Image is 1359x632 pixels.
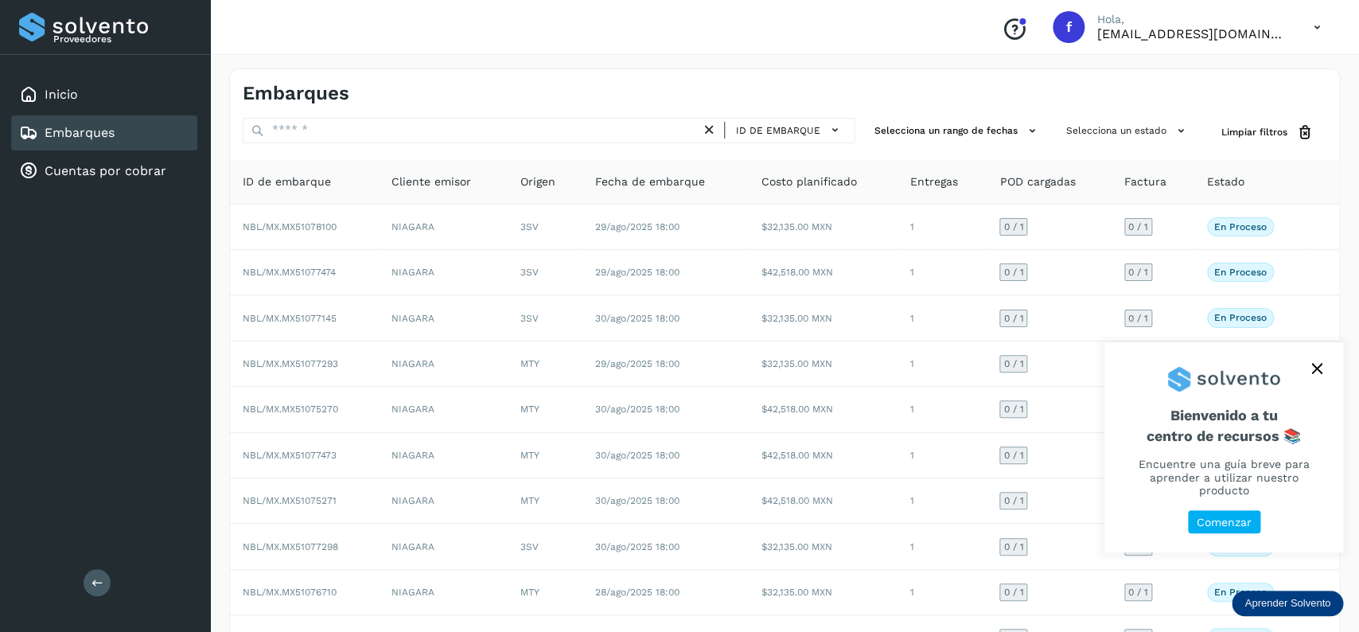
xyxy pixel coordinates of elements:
[1214,587,1267,598] p: En proceso
[897,570,987,615] td: 1
[1232,591,1343,616] div: Aprender Solvento
[1124,174,1166,190] span: Factura
[243,358,338,369] span: NBL/MX.MX51077293
[1207,174,1244,190] span: Estado
[1188,510,1260,533] button: Comenzar
[748,250,897,295] td: $42,518.00 MXN
[520,174,555,190] span: Origen
[243,82,349,105] h4: Embarques
[999,174,1075,190] span: POD cargadas
[391,174,471,190] span: Cliente emisor
[748,524,897,569] td: $32,135.00 MXN
[595,541,679,552] span: 30/ago/2025 18:00
[1128,314,1148,323] span: 0 / 1
[508,387,582,432] td: MTY
[868,118,1047,144] button: Selecciona un rango de fechas
[1123,427,1324,445] p: centro de recursos 📚
[1197,516,1252,529] p: Comenzar
[379,341,508,387] td: NIAGARA
[508,478,582,524] td: MTY
[379,295,508,341] td: NIAGARA
[1123,458,1324,497] p: Encuentre una guía breve para aprender a utilizar nuestro producto
[897,250,987,295] td: 1
[1214,221,1267,232] p: En proceso
[748,570,897,615] td: $32,135.00 MXN
[243,495,337,506] span: NBL/MX.MX51075271
[1221,125,1287,139] span: Limpiar filtros
[761,174,856,190] span: Costo planificado
[508,250,582,295] td: 3SV
[1244,597,1330,610] p: Aprender Solvento
[1003,267,1023,277] span: 0 / 1
[1003,404,1023,414] span: 0 / 1
[736,123,820,138] span: ID de embarque
[508,433,582,478] td: MTY
[379,524,508,569] td: NIAGARA
[1003,587,1023,597] span: 0 / 1
[379,570,508,615] td: NIAGARA
[243,541,338,552] span: NBL/MX.MX51077298
[508,205,582,250] td: 3SV
[45,163,166,178] a: Cuentas por cobrar
[1214,267,1267,278] p: En proceso
[748,478,897,524] td: $42,518.00 MXN
[243,174,331,190] span: ID de embarque
[53,33,191,45] p: Proveedores
[897,387,987,432] td: 1
[1003,542,1023,552] span: 0 / 1
[595,495,679,506] span: 30/ago/2025 18:00
[731,119,848,142] button: ID de embarque
[748,387,897,432] td: $42,518.00 MXN
[379,250,508,295] td: NIAGARA
[379,387,508,432] td: NIAGARA
[1003,359,1023,369] span: 0 / 1
[595,174,705,190] span: Fecha de embarque
[243,313,337,324] span: NBL/MX.MX51077145
[897,524,987,569] td: 1
[508,341,582,387] td: MTY
[1104,342,1343,552] div: Aprender Solvento
[595,587,679,598] span: 28/ago/2025 18:00
[45,87,78,102] a: Inicio
[595,450,679,461] span: 30/ago/2025 18:00
[595,404,679,415] span: 30/ago/2025 18:00
[1209,118,1326,147] button: Limpiar filtros
[1123,407,1324,444] span: Bienvenido a tu
[595,358,679,369] span: 29/ago/2025 18:00
[1128,267,1148,277] span: 0 / 1
[897,478,987,524] td: 1
[508,570,582,615] td: MTY
[1305,357,1329,380] button: close,
[1003,222,1023,232] span: 0 / 1
[595,221,679,232] span: 29/ago/2025 18:00
[595,267,679,278] span: 29/ago/2025 18:00
[1097,26,1288,41] p: facturacion@expresssanjavier.com
[45,125,115,140] a: Embarques
[11,154,197,189] div: Cuentas por cobrar
[897,205,987,250] td: 1
[1003,314,1023,323] span: 0 / 1
[379,205,508,250] td: NIAGARA
[897,433,987,478] td: 1
[11,115,197,150] div: Embarques
[1097,13,1288,26] p: Hola,
[897,341,987,387] td: 1
[508,524,582,569] td: 3SV
[909,174,957,190] span: Entregas
[379,433,508,478] td: NIAGARA
[243,404,338,415] span: NBL/MX.MX51075270
[508,295,582,341] td: 3SV
[1128,222,1148,232] span: 0 / 1
[748,433,897,478] td: $42,518.00 MXN
[1128,587,1148,597] span: 0 / 1
[11,77,197,112] div: Inicio
[379,478,508,524] td: NIAGARA
[243,450,337,461] span: NBL/MX.MX51077473
[243,221,337,232] span: NBL/MX.MX51078100
[595,313,679,324] span: 30/ago/2025 18:00
[1060,118,1196,144] button: Selecciona un estado
[243,587,337,598] span: NBL/MX.MX51076710
[1003,451,1023,460] span: 0 / 1
[1214,312,1267,323] p: En proceso
[243,267,336,278] span: NBL/MX.MX51077474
